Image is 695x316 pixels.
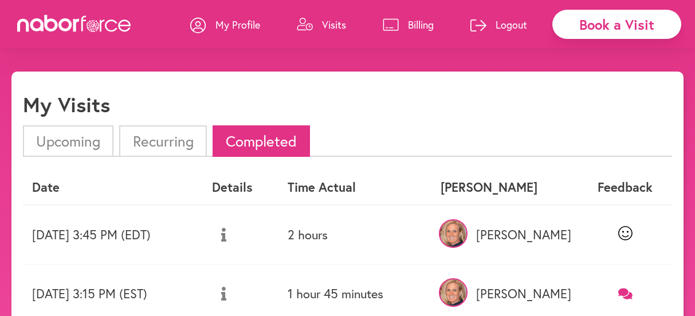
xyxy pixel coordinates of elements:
[431,171,579,204] th: [PERSON_NAME]
[215,18,260,31] p: My Profile
[119,125,206,157] li: Recurring
[441,286,570,301] p: [PERSON_NAME]
[23,92,110,117] h1: My Visits
[408,18,434,31] p: Billing
[23,171,203,204] th: Date
[190,7,260,42] a: My Profile
[470,7,527,42] a: Logout
[297,7,346,42] a: Visits
[23,125,113,157] li: Upcoming
[439,219,468,248] img: 6r4XHPpJQzW7EVLOyDoN
[213,125,310,157] li: Completed
[203,171,278,204] th: Details
[278,171,431,204] th: Time Actual
[23,205,203,264] td: [DATE] 3:45 PM (EDT)
[578,171,672,204] th: Feedback
[439,278,468,307] img: 6r4XHPpJQzW7EVLOyDoN
[441,227,570,242] p: [PERSON_NAME]
[552,10,681,39] div: Book a Visit
[278,205,431,264] td: 2 hours
[383,7,434,42] a: Billing
[322,18,346,31] p: Visits
[496,18,527,31] p: Logout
